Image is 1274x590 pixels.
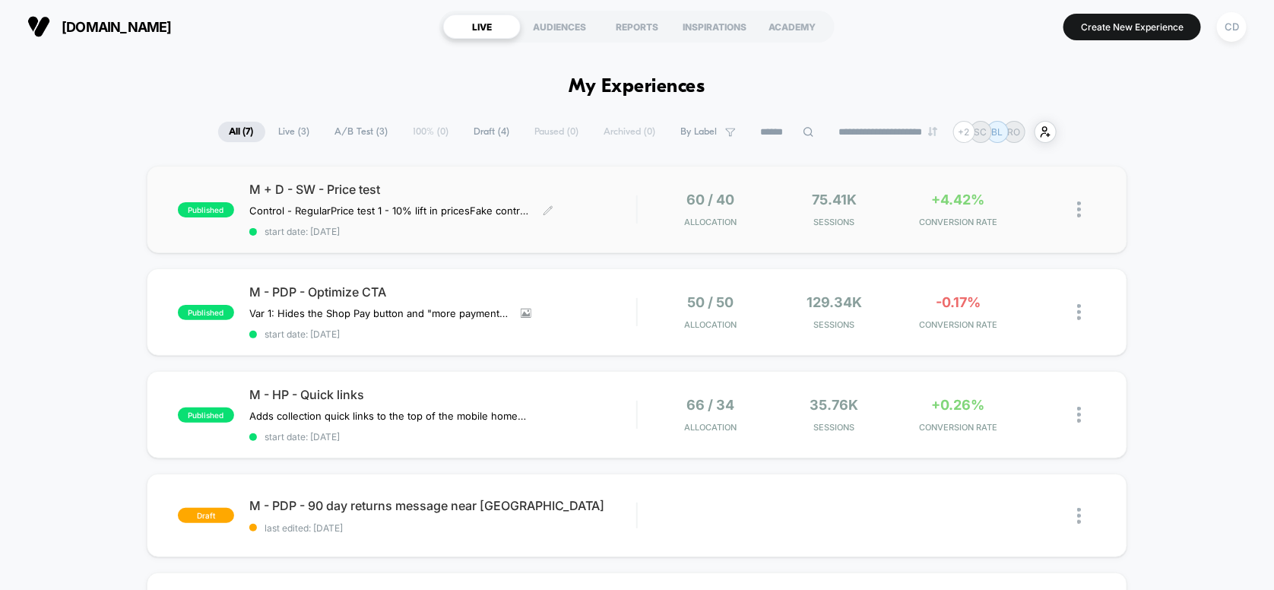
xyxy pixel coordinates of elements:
p: BL [992,126,1003,138]
span: published [178,202,234,217]
img: close [1077,508,1081,524]
span: M + D - SW - Price test [249,182,637,197]
span: start date: [DATE] [249,226,637,237]
span: 50 / 50 [688,294,734,310]
span: Draft ( 4 ) [463,122,521,142]
span: draft [178,508,234,523]
span: CONVERSION RATE [900,319,1016,330]
span: 129.34k [807,294,862,310]
button: Create New Experience [1063,14,1201,40]
span: Sessions [776,217,892,227]
span: Sessions [776,422,892,433]
img: Visually logo [27,15,50,38]
span: Sessions [776,319,892,330]
span: Allocation [685,319,737,330]
span: CONVERSION RATE [900,217,1016,227]
span: 75.41k [812,192,857,208]
div: INSPIRATIONS [676,14,753,39]
div: AUDIENCES [521,14,598,39]
span: M - PDP - 90 day returns message near [GEOGRAPHIC_DATA] [249,498,637,513]
button: [DOMAIN_NAME] [23,14,176,39]
span: Control - RegularPrice test 1 - 10% lift in pricesFake control - Removes upsells in CartPrice tes... [249,205,531,217]
img: close [1077,407,1081,423]
div: ACADEMY [753,14,831,39]
span: M - PDP - Optimize CTA [249,284,637,300]
span: 66 / 34 [687,397,735,413]
span: [DOMAIN_NAME] [62,19,172,35]
div: CD [1217,12,1247,42]
div: REPORTS [598,14,676,39]
span: published [178,305,234,320]
span: By Label [681,126,718,138]
span: published [178,408,234,423]
p: RO [1008,126,1021,138]
span: CONVERSION RATE [900,422,1016,433]
p: SC [975,126,987,138]
span: Adds collection quick links to the top of the mobile homepage [249,410,531,422]
span: last edited: [DATE] [249,522,637,534]
span: A/B Test ( 3 ) [324,122,400,142]
span: start date: [DATE] [249,328,637,340]
button: CD [1212,11,1251,43]
span: +0.26% [932,397,985,413]
div: + 2 [953,121,975,143]
span: Allocation [685,422,737,433]
h1: My Experiences [569,76,705,98]
span: -0.17% [936,294,981,310]
div: LIVE [443,14,521,39]
span: Allocation [685,217,737,227]
img: close [1077,304,1081,320]
img: close [1077,201,1081,217]
span: M - HP - Quick links [249,387,637,402]
span: 35.76k [810,397,859,413]
span: 60 / 40 [687,192,735,208]
img: end [928,127,937,136]
span: start date: [DATE] [249,431,637,442]
span: Live ( 3 ) [268,122,322,142]
span: Var 1: Hides the Shop Pay button and "more payment options" link on PDPsVar 2: Change the CTA col... [249,307,509,319]
span: +4.42% [932,192,985,208]
span: All ( 7 ) [218,122,265,142]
